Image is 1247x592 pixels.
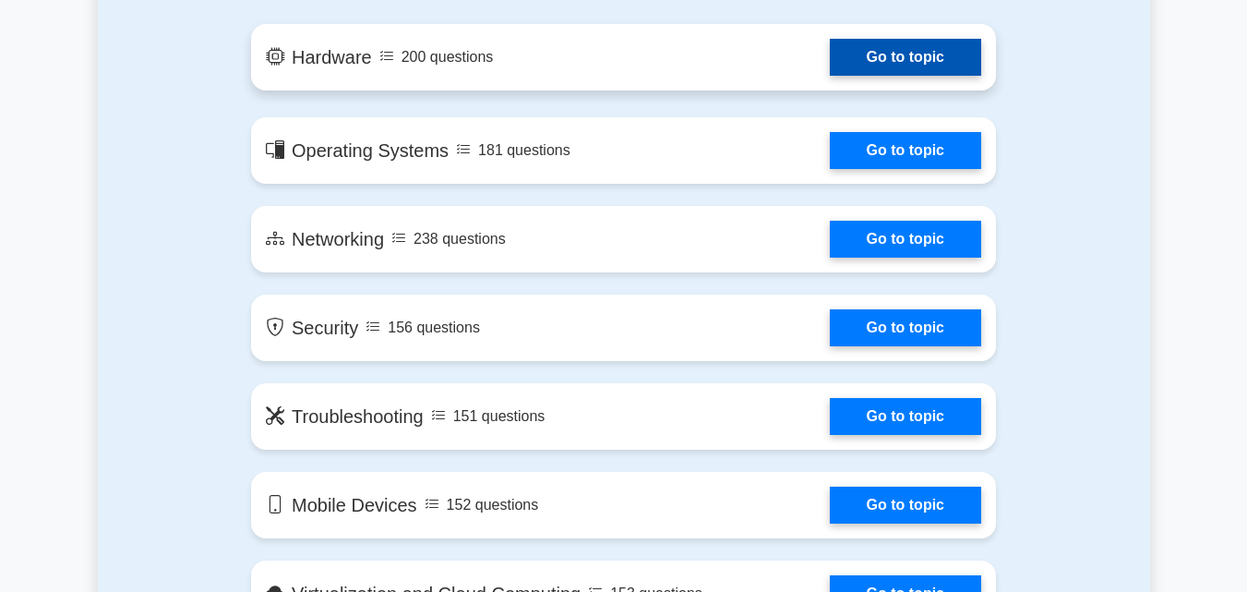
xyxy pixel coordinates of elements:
[830,487,981,524] a: Go to topic
[830,221,981,258] a: Go to topic
[830,39,981,76] a: Go to topic
[830,309,981,346] a: Go to topic
[830,132,981,169] a: Go to topic
[830,398,981,435] a: Go to topic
